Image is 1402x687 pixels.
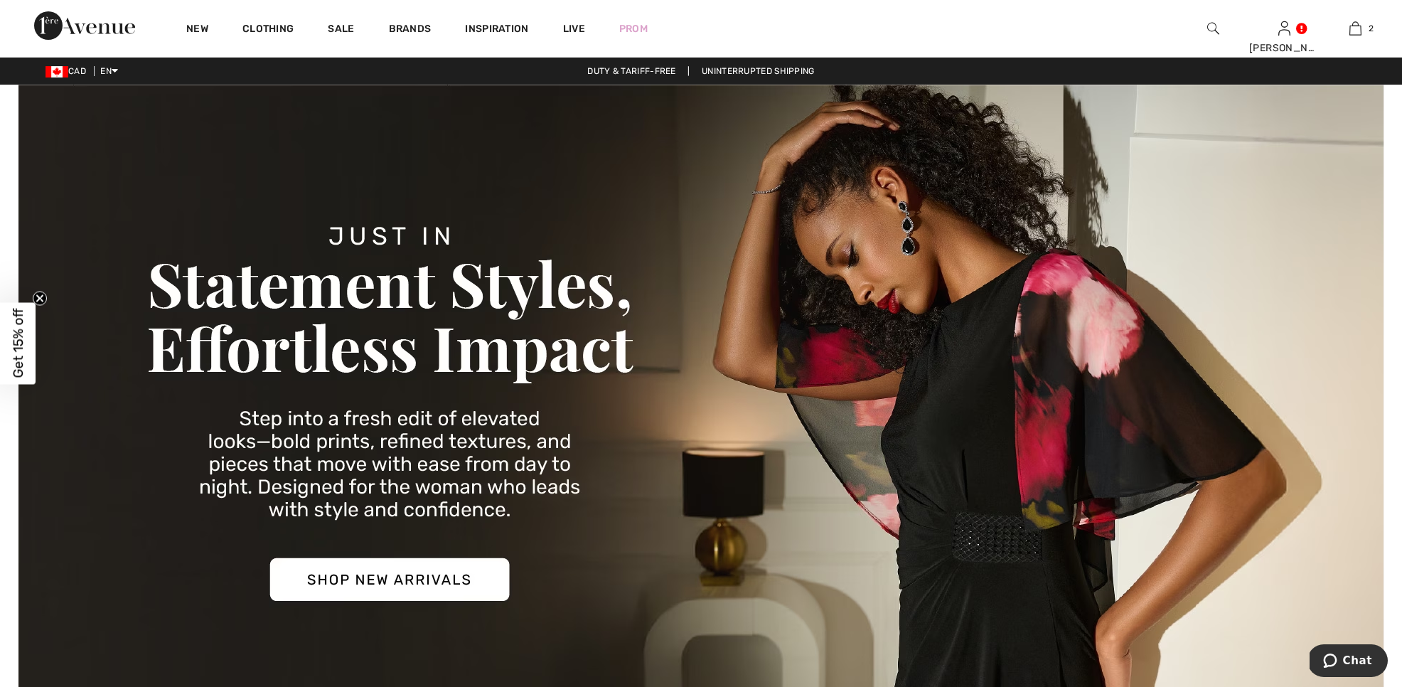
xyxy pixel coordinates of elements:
img: 1ère Avenue [34,11,135,40]
a: Brands [389,23,432,38]
img: My Info [1278,20,1290,37]
iframe: Opens a widget where you can chat to one of our agents [1310,644,1388,680]
a: Clothing [242,23,294,38]
img: Canadian Dollar [46,66,68,78]
span: EN [100,66,118,76]
span: Inspiration [465,23,528,38]
a: Prom [619,21,648,36]
span: Get 15% off [10,309,26,378]
a: Live [563,21,585,36]
div: [PERSON_NAME] [1249,41,1319,55]
span: CAD [46,66,92,76]
a: Sign In [1278,21,1290,35]
a: Sale [328,23,354,38]
button: Close teaser [33,292,47,306]
a: New [186,23,208,38]
span: 2 [1369,22,1374,35]
a: 2 [1320,20,1390,37]
img: My Bag [1349,20,1361,37]
img: search the website [1207,20,1219,37]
